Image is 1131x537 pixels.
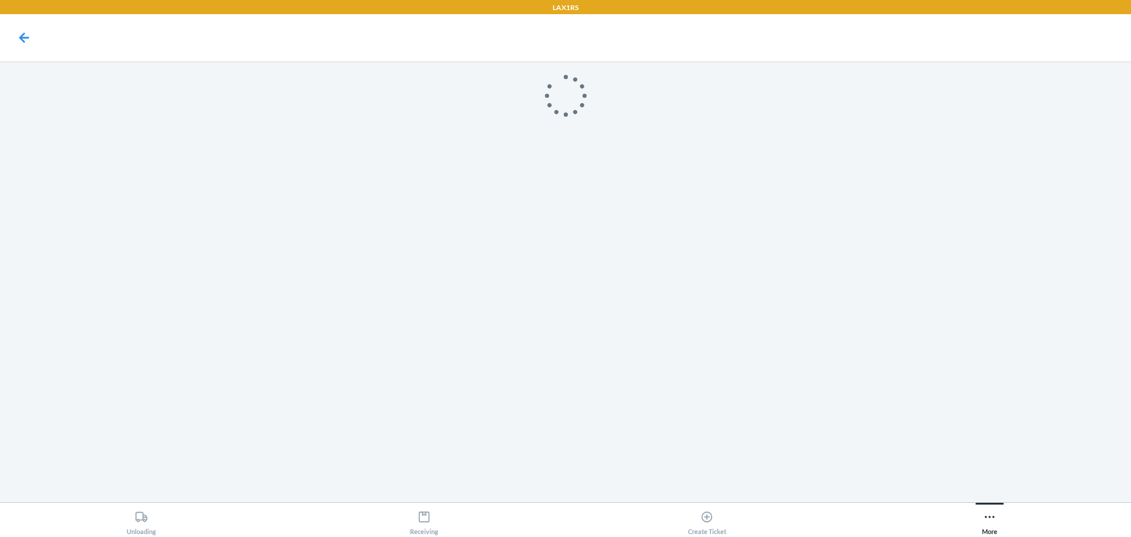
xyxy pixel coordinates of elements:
[688,506,726,535] div: Create Ticket
[283,503,565,535] button: Receiving
[565,503,848,535] button: Create Ticket
[982,506,997,535] div: More
[410,506,438,535] div: Receiving
[553,2,578,13] p: LAX1RS
[848,503,1131,535] button: More
[127,506,156,535] div: Unloading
